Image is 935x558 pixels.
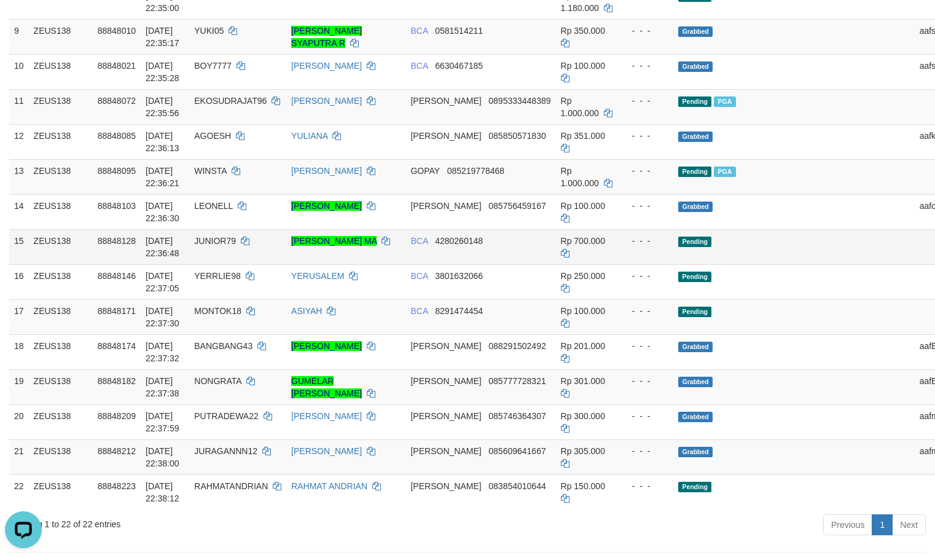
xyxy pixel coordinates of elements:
[561,26,605,36] span: Rp 350.000
[9,264,29,299] td: 16
[678,342,713,352] span: Grabbed
[9,194,29,229] td: 14
[872,514,893,535] a: 1
[488,96,550,106] span: Copy 0895333448389 to clipboard
[410,61,428,71] span: BCA
[410,341,481,351] span: [PERSON_NAME]
[29,474,93,509] td: ZEUS138
[678,307,711,317] span: Pending
[488,131,546,141] span: Copy 085850571830 to clipboard
[146,481,179,503] span: [DATE] 22:38:12
[9,439,29,474] td: 21
[9,19,29,54] td: 9
[98,341,136,351] span: 88848174
[194,271,240,281] span: YERRLIE98
[9,159,29,194] td: 13
[146,96,179,118] span: [DATE] 22:35:56
[9,89,29,124] td: 11
[410,446,481,456] span: [PERSON_NAME]
[488,201,546,211] span: Copy 085756459167 to clipboard
[561,236,605,246] span: Rp 700.000
[29,264,93,299] td: ZEUS138
[291,341,362,351] a: [PERSON_NAME]
[561,411,605,421] span: Rp 300.000
[291,96,362,106] a: [PERSON_NAME]
[146,306,179,328] span: [DATE] 22:37:30
[410,26,428,36] span: BCA
[146,446,179,468] span: [DATE] 22:38:00
[410,376,481,386] span: [PERSON_NAME]
[194,96,267,106] span: EKOSUDRAJAT96
[291,236,377,246] a: [PERSON_NAME] MA
[892,514,926,535] a: Next
[410,201,481,211] span: [PERSON_NAME]
[9,334,29,369] td: 18
[29,299,93,334] td: ZEUS138
[410,131,481,141] span: [PERSON_NAME]
[98,481,136,491] span: 88848223
[146,201,179,223] span: [DATE] 22:36:30
[98,306,136,316] span: 88848171
[98,236,136,246] span: 88848128
[194,411,259,421] span: PUTRADEWA22
[29,404,93,439] td: ZEUS138
[488,411,546,421] span: Copy 085746364307 to clipboard
[678,237,711,247] span: Pending
[9,299,29,334] td: 17
[98,61,136,71] span: 88848021
[678,447,713,457] span: Grabbed
[194,166,227,176] span: WINSTA
[678,96,711,107] span: Pending
[622,200,669,212] div: - - -
[146,26,179,48] span: [DATE] 22:35:17
[410,166,439,176] span: GOPAY
[291,446,362,456] a: [PERSON_NAME]
[622,410,669,422] div: - - -
[194,481,268,491] span: RAHMATANDRIAN
[561,271,605,281] span: Rp 250.000
[622,340,669,352] div: - - -
[622,95,669,107] div: - - -
[9,404,29,439] td: 20
[714,167,735,177] span: Marked by aafsreyleap
[622,165,669,177] div: - - -
[561,376,605,386] span: Rp 301.000
[98,166,136,176] span: 88848095
[561,306,605,316] span: Rp 100.000
[9,369,29,404] td: 19
[9,513,380,530] div: Showing 1 to 22 of 22 entries
[146,376,179,398] span: [DATE] 22:37:38
[291,306,322,316] a: ASIYAH
[29,194,93,229] td: ZEUS138
[678,412,713,422] span: Grabbed
[561,201,605,211] span: Rp 100.000
[98,376,136,386] span: 88848182
[5,5,42,42] button: Open LiveChat chat widget
[146,411,179,433] span: [DATE] 22:37:59
[9,54,29,89] td: 10
[622,25,669,37] div: - - -
[622,235,669,247] div: - - -
[9,474,29,509] td: 22
[622,130,669,142] div: - - -
[410,271,428,281] span: BCA
[435,306,483,316] span: Copy 8291474454 to clipboard
[29,334,93,369] td: ZEUS138
[410,411,481,421] span: [PERSON_NAME]
[561,61,605,71] span: Rp 100.000
[98,96,136,106] span: 88848072
[622,270,669,282] div: - - -
[29,19,93,54] td: ZEUS138
[146,61,179,83] span: [DATE] 22:35:28
[146,271,179,293] span: [DATE] 22:37:05
[435,61,483,71] span: Copy 6630467185 to clipboard
[29,54,93,89] td: ZEUS138
[622,480,669,492] div: - - -
[194,306,241,316] span: MONTOK18
[194,131,231,141] span: AGOESH
[9,124,29,159] td: 12
[447,166,504,176] span: Copy 085219778468 to clipboard
[561,341,605,351] span: Rp 201.000
[146,166,179,188] span: [DATE] 22:36:21
[488,376,546,386] span: Copy 085777728321 to clipboard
